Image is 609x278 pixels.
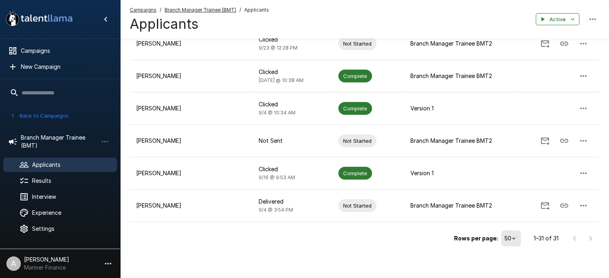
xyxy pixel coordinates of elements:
[410,169,508,177] p: Version 1
[410,137,508,145] p: Branch Manager Trainee BMT2
[338,170,372,177] span: Complete
[136,40,246,48] p: [PERSON_NAME]
[259,68,326,76] p: Clicked
[136,137,246,145] p: [PERSON_NAME]
[338,105,372,112] span: Complete
[454,234,498,242] p: Rows per page:
[259,36,326,44] p: Clicked
[130,7,157,13] u: Campaigns
[259,198,326,206] p: Delivered
[259,110,295,116] span: 9/4 @ 10:34 AM
[338,40,376,48] span: Not Started
[535,137,555,144] span: Send Invitation
[165,7,236,13] u: Branch Manager Trainee (BMT)
[136,72,246,80] p: [PERSON_NAME]
[239,6,241,14] span: /
[410,202,508,210] p: Branch Manager Trainee BMT2
[338,72,372,80] span: Complete
[244,6,269,14] span: Applicants
[259,100,326,108] p: Clicked
[501,230,521,246] div: 50
[536,13,579,26] button: Active
[259,174,295,180] span: 9/16 @ 9:53 AM
[259,165,326,173] p: Clicked
[338,137,376,145] span: Not Started
[259,137,326,145] p: Not Sent
[338,202,376,210] span: Not Started
[160,6,161,14] span: /
[555,40,574,46] span: Copy Interview Link
[555,137,574,144] span: Copy Interview Link
[535,40,555,46] span: Send Invitation
[136,104,246,112] p: [PERSON_NAME]
[259,207,293,213] span: 9/4 @ 3:54 PM
[410,72,508,80] p: Branch Manager Trainee BMT2
[259,45,297,51] span: 9/23 @ 12:28 PM
[136,202,246,210] p: [PERSON_NAME]
[534,234,559,242] p: 1–31 of 31
[555,202,574,208] span: Copy Interview Link
[535,202,555,208] span: Send Invitation
[130,16,269,32] h4: Applicants
[136,169,246,177] p: [PERSON_NAME]
[410,104,508,112] p: Version 1
[259,77,303,83] span: [DATE] @ 10:38 AM
[410,40,508,48] p: Branch Manager Trainee BMT2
